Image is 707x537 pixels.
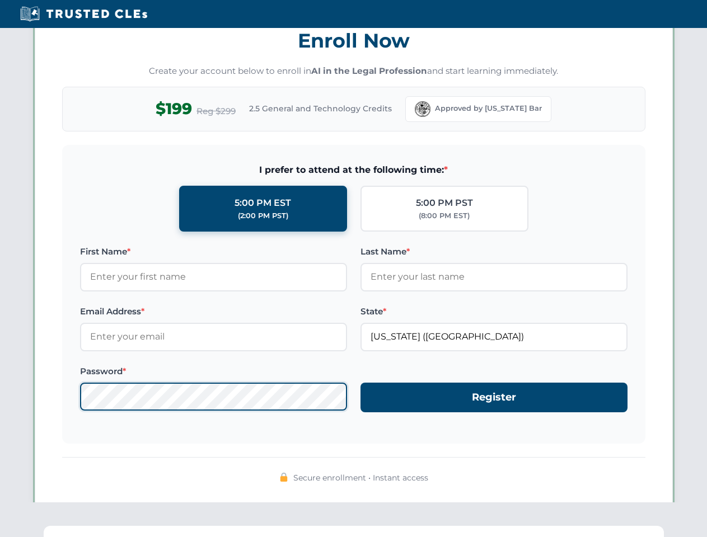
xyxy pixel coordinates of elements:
[311,65,427,76] strong: AI in the Legal Profession
[416,196,473,210] div: 5:00 PM PST
[62,23,645,58] h3: Enroll Now
[249,102,392,115] span: 2.5 General and Technology Credits
[360,323,628,351] input: Florida (FL)
[80,263,347,291] input: Enter your first name
[80,163,628,177] span: I prefer to attend at the following time:
[415,101,430,117] img: Florida Bar
[80,305,347,318] label: Email Address
[360,383,628,412] button: Register
[238,210,288,222] div: (2:00 PM PST)
[80,323,347,351] input: Enter your email
[360,245,628,258] label: Last Name
[293,472,428,484] span: Secure enrollment • Instant access
[235,196,291,210] div: 5:00 PM EST
[360,263,628,291] input: Enter your last name
[156,96,192,121] span: $199
[279,473,288,482] img: 🔒
[80,365,347,378] label: Password
[196,105,236,118] span: Reg $299
[80,245,347,258] label: First Name
[360,305,628,318] label: State
[17,6,151,22] img: Trusted CLEs
[435,103,542,114] span: Approved by [US_STATE] Bar
[62,65,645,78] p: Create your account below to enroll in and start learning immediately.
[419,210,470,222] div: (8:00 PM EST)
